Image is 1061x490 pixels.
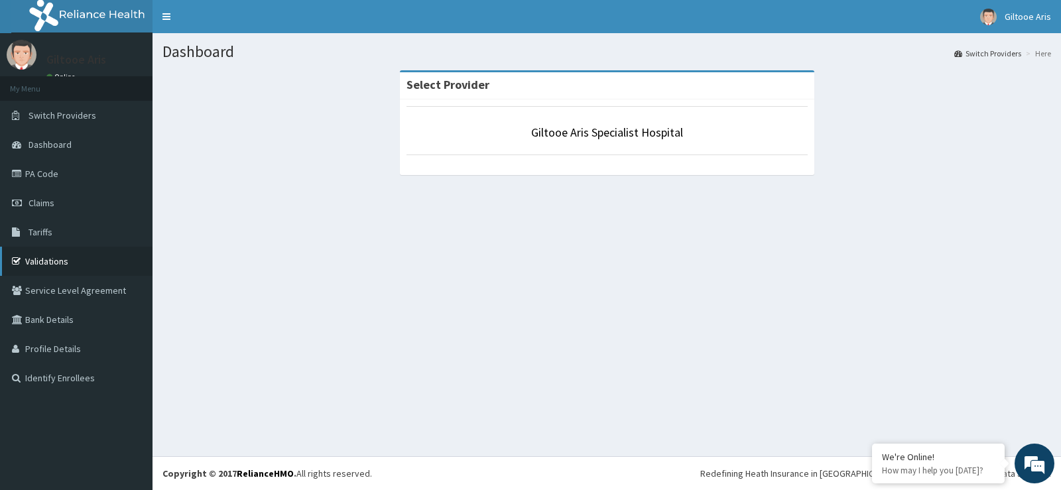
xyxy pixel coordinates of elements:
img: User Image [980,9,997,25]
a: Giltooe Aris Specialist Hospital [531,125,683,140]
span: Claims [29,197,54,209]
div: We're Online! [882,451,995,463]
a: RelianceHMO [237,467,294,479]
p: Giltooe Aris [46,54,106,66]
div: Redefining Heath Insurance in [GEOGRAPHIC_DATA] using Telemedicine and Data Science! [700,467,1051,480]
strong: Select Provider [406,77,489,92]
span: Tariffs [29,226,52,238]
a: Online [46,72,78,82]
p: How may I help you today? [882,465,995,476]
a: Switch Providers [954,48,1021,59]
span: Switch Providers [29,109,96,121]
strong: Copyright © 2017 . [162,467,296,479]
span: Dashboard [29,139,72,151]
span: Giltooe Aris [1005,11,1051,23]
footer: All rights reserved. [153,456,1061,490]
li: Here [1023,48,1051,59]
img: User Image [7,40,36,70]
h1: Dashboard [162,43,1051,60]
